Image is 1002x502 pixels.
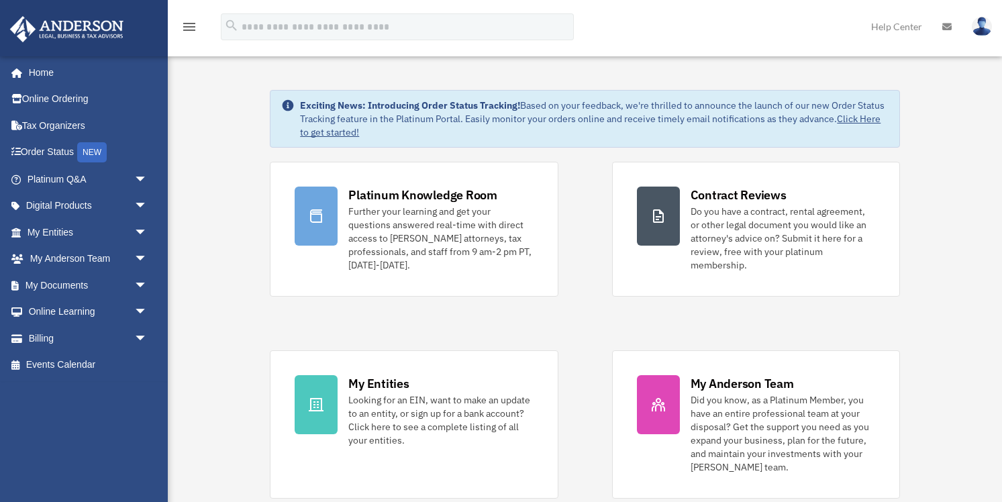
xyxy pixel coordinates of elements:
[9,59,161,86] a: Home
[9,325,168,352] a: Billingarrow_drop_down
[181,19,197,35] i: menu
[691,205,875,272] div: Do you have a contract, rental agreement, or other legal document you would like an attorney's ad...
[270,350,558,499] a: My Entities Looking for an EIN, want to make an update to an entity, or sign up for a bank accoun...
[9,112,168,139] a: Tax Organizers
[181,23,197,35] a: menu
[134,272,161,299] span: arrow_drop_down
[9,352,168,379] a: Events Calendar
[9,219,168,246] a: My Entitiesarrow_drop_down
[134,246,161,273] span: arrow_drop_down
[9,272,168,299] a: My Documentsarrow_drop_down
[612,162,900,297] a: Contract Reviews Do you have a contract, rental agreement, or other legal document you would like...
[9,299,168,325] a: Online Learningarrow_drop_down
[224,18,239,33] i: search
[691,187,787,203] div: Contract Reviews
[300,113,881,138] a: Click Here to get started!
[9,246,168,272] a: My Anderson Teamarrow_drop_down
[691,393,875,474] div: Did you know, as a Platinum Member, you have an entire professional team at your disposal? Get th...
[348,205,533,272] div: Further your learning and get your questions answered real-time with direct access to [PERSON_NAM...
[134,166,161,193] span: arrow_drop_down
[348,393,533,447] div: Looking for an EIN, want to make an update to an entity, or sign up for a bank account? Click her...
[134,219,161,246] span: arrow_drop_down
[348,187,497,203] div: Platinum Knowledge Room
[972,17,992,36] img: User Pic
[612,350,900,499] a: My Anderson Team Did you know, as a Platinum Member, you have an entire professional team at your...
[134,299,161,326] span: arrow_drop_down
[134,193,161,220] span: arrow_drop_down
[270,162,558,297] a: Platinum Knowledge Room Further your learning and get your questions answered real-time with dire...
[300,99,888,139] div: Based on your feedback, we're thrilled to announce the launch of our new Order Status Tracking fe...
[300,99,520,111] strong: Exciting News: Introducing Order Status Tracking!
[9,86,168,113] a: Online Ordering
[77,142,107,162] div: NEW
[348,375,409,392] div: My Entities
[9,139,168,166] a: Order StatusNEW
[691,375,794,392] div: My Anderson Team
[134,325,161,352] span: arrow_drop_down
[9,193,168,219] a: Digital Productsarrow_drop_down
[9,166,168,193] a: Platinum Q&Aarrow_drop_down
[6,16,128,42] img: Anderson Advisors Platinum Portal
